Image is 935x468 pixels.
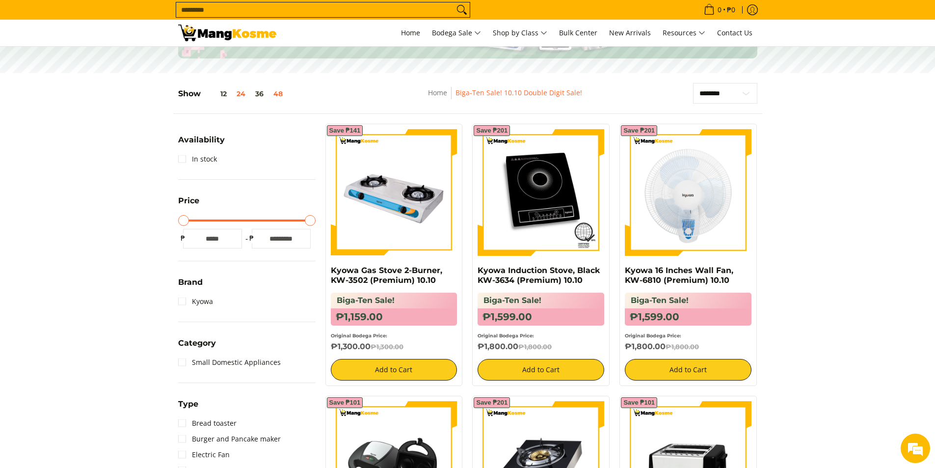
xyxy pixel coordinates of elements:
span: Price [178,197,199,205]
small: Original Bodega Price: [331,333,387,338]
a: New Arrivals [604,20,656,46]
span: Shop by Class [493,27,547,39]
h6: ₱1,800.00 [478,342,604,352]
a: Home [428,88,447,97]
button: Add to Cart [331,359,457,381]
button: 12 [201,90,232,98]
a: In stock [178,151,217,167]
div: Chat with us now [51,55,165,68]
button: Add to Cart [625,359,751,381]
button: 48 [268,90,288,98]
summary: Open [178,278,203,294]
span: Bodega Sale [432,27,481,39]
del: ₱1,800.00 [666,343,699,351]
h5: Show [178,89,288,99]
h6: ₱1,599.00 [478,308,604,326]
button: Add to Cart [478,359,604,381]
img: kyowa-2-burner-gas-stove-stainless-steel-premium-full-view-mang-kosme [331,129,457,256]
a: Kyowa [178,294,213,309]
span: We're online! [57,124,135,223]
summary: Open [178,197,199,212]
span: Save ₱201 [476,128,508,134]
span: ₱ [247,233,257,243]
span: New Arrivals [609,28,651,37]
a: Shop by Class [488,20,552,46]
span: Resources [663,27,705,39]
span: Save ₱201 [623,128,655,134]
nav: Breadcrumbs [360,87,650,109]
summary: Open [178,400,198,415]
nav: Main Menu [286,20,757,46]
small: Original Bodega Price: [478,333,534,338]
img: kyowa-wall-fan-blue-premium-full-view-mang-kosme [625,129,751,256]
a: Kyowa Gas Stove 2-Burner, KW-3502 (Premium) 10.10 [331,266,442,285]
img: Kyowa Induction Stove, Black KW-3634 (Premium) 10.10 [478,129,604,256]
textarea: Type your message and hit 'Enter' [5,268,187,303]
h6: ₱1,159.00 [331,308,457,326]
span: Brand [178,278,203,286]
span: ₱0 [725,6,737,13]
span: • [701,4,738,15]
h6: ₱1,300.00 [331,342,457,352]
span: Contact Us [717,28,752,37]
a: Resources [658,20,710,46]
del: ₱1,300.00 [371,343,403,351]
a: Home [396,20,425,46]
span: Save ₱201 [476,400,508,406]
small: Original Bodega Price: [625,333,681,338]
a: Contact Us [712,20,757,46]
span: 0 [716,6,723,13]
summary: Open [178,339,216,355]
span: Type [178,400,198,408]
a: Small Domestic Appliances [178,355,281,370]
a: Bread toaster [178,415,237,431]
button: 24 [232,90,250,98]
div: Minimize live chat window [161,5,185,28]
button: 36 [250,90,268,98]
span: Home [401,28,420,37]
span: Bulk Center [559,28,597,37]
span: Save ₱101 [329,400,361,406]
span: Save ₱101 [623,400,655,406]
h6: ₱1,800.00 [625,342,751,352]
a: Bodega Sale [427,20,486,46]
del: ₱1,800.00 [518,343,552,351]
a: Kyowa Induction Stove, Black KW-3634 (Premium) 10.10 [478,266,600,285]
a: Bulk Center [554,20,602,46]
span: Category [178,339,216,347]
button: Search [454,2,470,17]
h6: ₱1,599.00 [625,308,751,326]
span: ₱ [178,233,188,243]
summary: Open [178,136,225,151]
span: Availability [178,136,225,144]
a: Electric Fan [178,447,230,463]
img: Biga-Ten Sale! 10.10 Double Digit Sale with Kyowa l Mang Kosme [178,25,276,41]
a: Burger and Pancake maker [178,431,281,447]
a: Kyowa 16 Inches Wall Fan, KW-6810 (Premium) 10.10 [625,266,733,285]
a: Biga-Ten Sale! 10.10 Double Digit Sale! [455,88,582,97]
span: Save ₱141 [329,128,361,134]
